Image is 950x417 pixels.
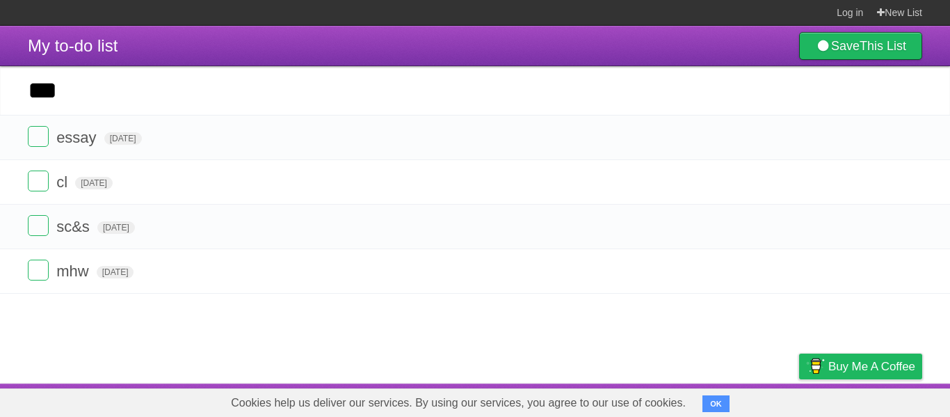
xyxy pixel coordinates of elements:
[56,173,71,191] span: cl
[104,132,142,145] span: [DATE]
[828,354,915,379] span: Buy me a coffee
[781,387,817,414] a: Privacy
[806,354,825,378] img: Buy me a coffee
[702,395,730,412] button: OK
[56,129,99,146] span: essay
[56,262,92,280] span: mhw
[97,221,135,234] span: [DATE]
[28,126,49,147] label: Done
[860,39,906,53] b: This List
[56,218,93,235] span: sc&s
[660,387,716,414] a: Developers
[28,171,49,191] label: Done
[28,36,118,55] span: My to-do list
[217,389,700,417] span: Cookies help us deliver our services. By using our services, you agree to our use of cookies.
[28,215,49,236] label: Done
[614,387,643,414] a: About
[75,177,113,189] span: [DATE]
[28,260,49,281] label: Done
[734,387,764,414] a: Terms
[97,266,134,278] span: [DATE]
[799,32,922,60] a: SaveThis List
[835,387,922,414] a: Suggest a feature
[799,354,922,379] a: Buy me a coffee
